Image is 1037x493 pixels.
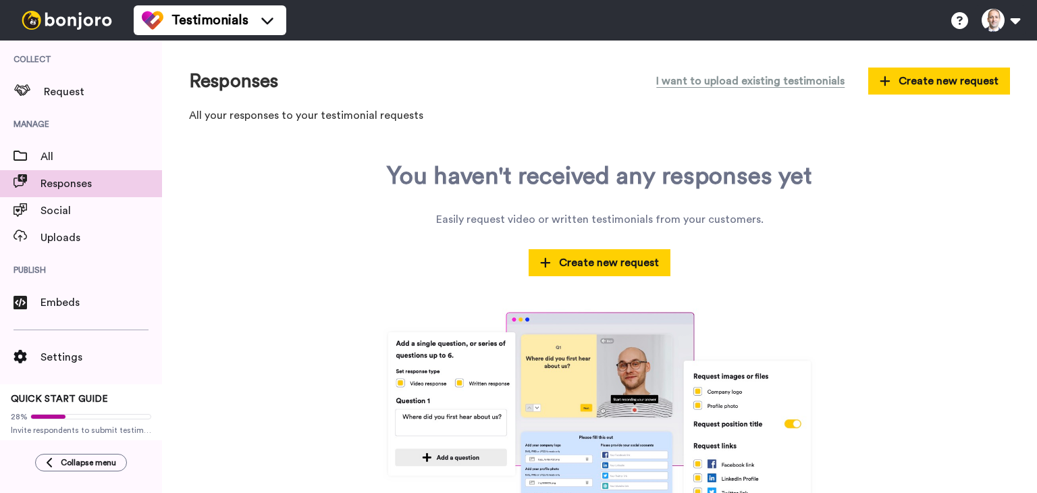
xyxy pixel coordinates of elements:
[61,457,116,468] span: Collapse menu
[529,249,670,276] button: Create new request
[41,294,162,311] span: Embeds
[387,163,812,190] div: You haven't received any responses yet
[41,230,162,246] span: Uploads
[16,11,117,30] img: bj-logo-header-white.svg
[41,203,162,219] span: Social
[11,425,151,436] span: Invite respondents to submit testimonials
[142,9,163,31] img: tm-color.svg
[41,176,162,192] span: Responses
[41,349,162,365] span: Settings
[11,411,28,422] span: 28%
[171,11,248,30] span: Testimonials
[11,394,108,404] span: QUICK START GUIDE
[436,211,764,228] div: Easily request video or written testimonials from your customers.
[880,73,999,89] span: Create new request
[189,108,1010,124] p: All your responses to your testimonial requests
[44,84,162,100] span: Request
[41,149,162,165] span: All
[868,68,1010,95] button: Create new request
[35,454,127,471] button: Collapse menu
[540,255,659,271] span: Create new request
[646,68,855,95] button: I want to upload existing testimonials
[189,71,278,92] h1: Responses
